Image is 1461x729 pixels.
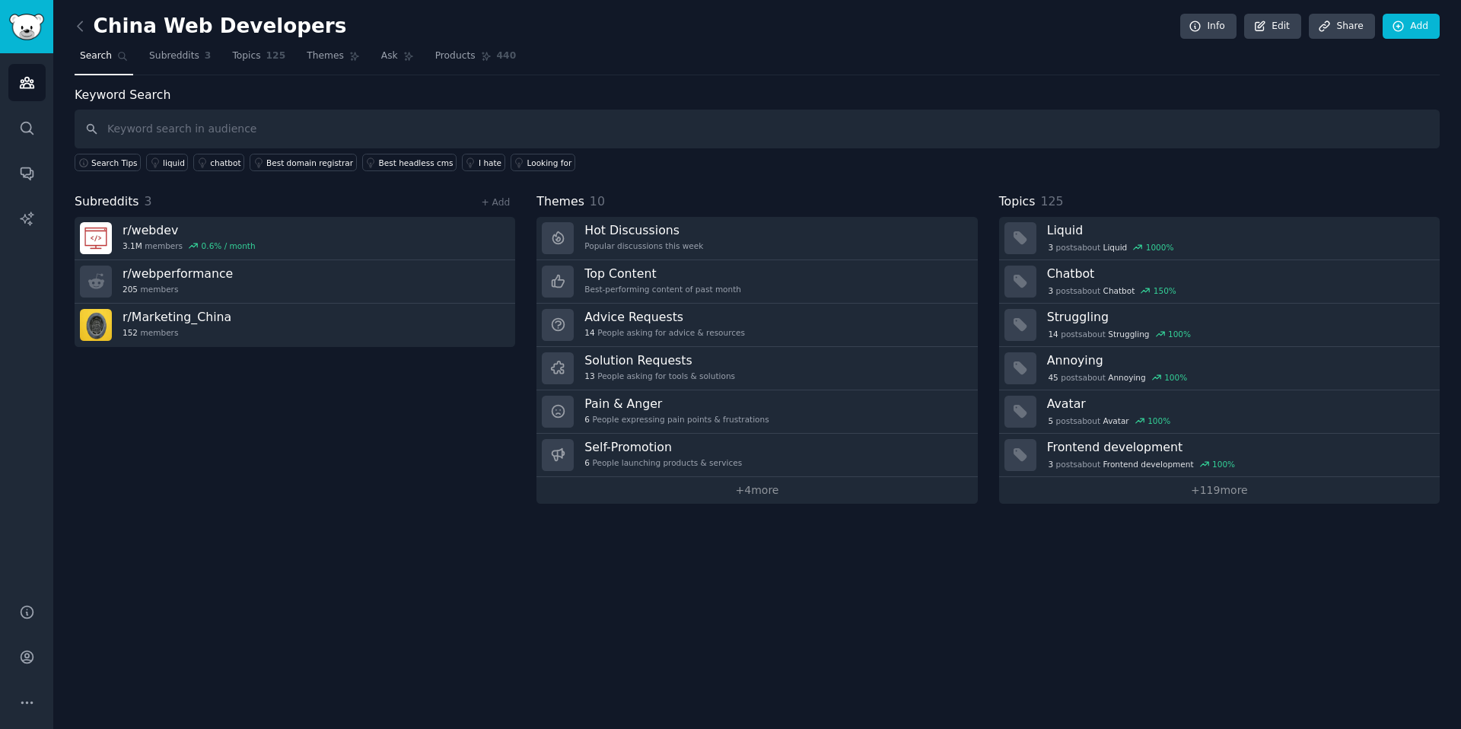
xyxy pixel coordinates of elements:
h3: r/ Marketing_China [123,309,231,325]
h3: Annoying [1047,352,1429,368]
span: Topics [232,49,260,63]
h3: r/ webdev [123,222,256,238]
span: 125 [1040,194,1063,209]
a: Topics125 [227,44,291,75]
a: Chatbot3postsaboutChatbot150% [999,260,1440,304]
div: 150 % [1154,285,1176,296]
a: Search [75,44,133,75]
span: 3 [1048,285,1053,296]
span: 5 [1048,415,1053,426]
a: Looking for [511,154,575,171]
a: +4more [536,477,977,504]
span: Themes [536,193,584,212]
span: 45 [1048,372,1058,383]
span: 3 [1048,459,1053,470]
span: Liquid [1103,242,1128,253]
a: r/webperformance205members [75,260,515,304]
a: r/Marketing_China152members [75,304,515,347]
a: Struggling14postsaboutStruggling100% [999,304,1440,347]
div: Popular discussions this week [584,240,703,251]
a: + Add [481,197,510,208]
h3: Solution Requests [584,352,735,368]
div: post s about [1047,414,1172,428]
div: 100 % [1168,329,1191,339]
div: Best headless cms [379,158,454,168]
div: 100 % [1212,459,1235,470]
a: Advice Requests14People asking for advice & resources [536,304,977,347]
a: r/webdev3.1Mmembers0.6% / month [75,217,515,260]
span: 13 [584,371,594,381]
a: Avatar5postsaboutAvatar100% [999,390,1440,434]
span: 6 [584,457,590,468]
span: Frontend development [1103,459,1194,470]
a: Info [1180,14,1237,40]
h3: Liquid [1047,222,1429,238]
div: post s about [1047,284,1178,298]
a: Top ContentBest-performing content of past month [536,260,977,304]
a: chatbot [193,154,244,171]
div: post s about [1047,327,1192,341]
span: Annoying [1108,372,1145,383]
a: Add [1383,14,1440,40]
a: Self-Promotion6People launching products & services [536,434,977,477]
span: Ask [381,49,398,63]
span: Search [80,49,112,63]
span: 125 [266,49,286,63]
h3: Self-Promotion [584,439,742,455]
img: Marketing_China [80,309,112,341]
div: 100 % [1147,415,1170,426]
h3: Advice Requests [584,309,745,325]
div: Looking for [527,158,572,168]
div: 100 % [1164,372,1187,383]
div: I hate [479,158,501,168]
div: People asking for advice & resources [584,327,745,338]
a: Best domain registrar [250,154,357,171]
span: Products [435,49,476,63]
span: 440 [497,49,517,63]
a: Annoying45postsaboutAnnoying100% [999,347,1440,390]
a: Frontend development3postsaboutFrontend development100% [999,434,1440,477]
div: People expressing pain points & frustrations [584,414,769,425]
a: Themes [301,44,365,75]
a: Products440 [430,44,521,75]
div: 1000 % [1146,242,1174,253]
div: chatbot [210,158,240,168]
span: Subreddits [149,49,199,63]
h3: Struggling [1047,309,1429,325]
input: Keyword search in audience [75,110,1440,148]
span: 3 [205,49,212,63]
div: People asking for tools & solutions [584,371,735,381]
a: Edit [1244,14,1301,40]
a: I hate [462,154,505,171]
div: post s about [1047,457,1237,471]
div: liquid [163,158,185,168]
div: members [123,327,231,338]
div: Best-performing content of past month [584,284,741,294]
a: Subreddits3 [144,44,216,75]
div: members [123,240,256,251]
a: Liquid3postsaboutLiquid1000% [999,217,1440,260]
div: Best domain registrar [266,158,353,168]
span: Avatar [1103,415,1129,426]
a: Solution Requests13People asking for tools & solutions [536,347,977,390]
span: Topics [999,193,1036,212]
div: members [123,284,233,294]
div: post s about [1047,371,1189,384]
span: 3 [1048,242,1053,253]
span: 3 [145,194,152,209]
span: 6 [584,414,590,425]
span: Struggling [1108,329,1149,339]
a: Best headless cms [362,154,457,171]
span: 152 [123,327,138,338]
span: 14 [1048,329,1058,339]
label: Keyword Search [75,88,170,102]
span: 14 [584,327,594,338]
div: post s about [1047,240,1176,254]
h3: Hot Discussions [584,222,703,238]
a: Share [1309,14,1374,40]
h3: r/ webperformance [123,266,233,282]
img: webdev [80,222,112,254]
span: Subreddits [75,193,139,212]
div: People launching products & services [584,457,742,468]
a: Hot DiscussionsPopular discussions this week [536,217,977,260]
